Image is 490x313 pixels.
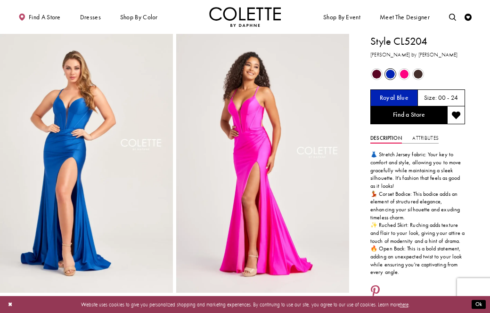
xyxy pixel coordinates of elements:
[472,300,486,309] button: Submit Dialog
[412,133,438,144] a: Attributes
[380,94,408,101] h5: Chosen color
[412,68,425,80] div: Espresso
[400,301,408,308] a: here
[370,151,465,276] div: 👗 Stretch Jersey fabric: Your key to comfort and style, allowing you to move gracefully while mai...
[370,106,447,124] a: Find a Store
[438,94,458,101] h5: 00 - 24
[370,133,402,144] a: Description
[176,34,349,293] a: Full size Style CL5204 Colette by Daphne #1 default Hot Pink picture
[51,300,439,309] p: Website uses cookies to give you personalized shopping and marketing experiences. By continuing t...
[370,285,380,299] a: Share using Pinterest - Opens in new tab
[370,68,383,80] div: Burgundy
[370,34,465,49] h1: Style CL5204
[370,67,465,81] div: Product color controls state depends on size chosen
[447,106,465,124] button: Add to wishlist
[424,94,437,102] span: Size:
[176,34,349,293] img: Style CL5204 Colette by Daphne #1 default Hot Pink picture
[384,68,397,80] div: Royal Blue
[398,68,411,80] div: Hot Pink
[4,298,16,311] button: Close Dialog
[370,51,465,59] h3: [PERSON_NAME] by [PERSON_NAME]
